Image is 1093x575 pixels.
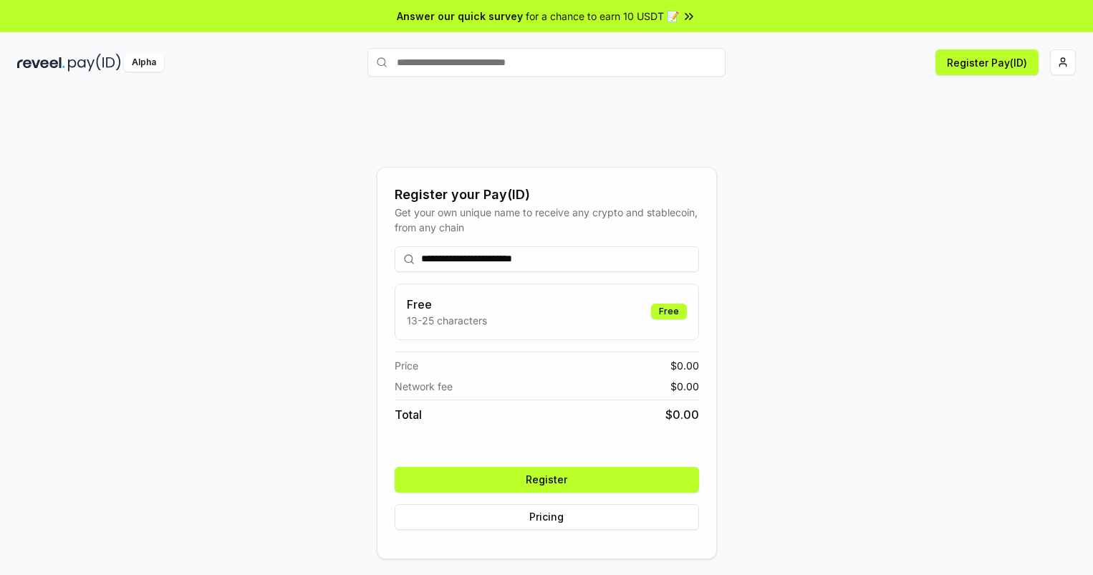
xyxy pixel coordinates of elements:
[124,54,164,72] div: Alpha
[670,379,699,394] span: $ 0.00
[395,358,418,373] span: Price
[665,406,699,423] span: $ 0.00
[935,49,1039,75] button: Register Pay(ID)
[397,9,523,24] span: Answer our quick survey
[670,358,699,373] span: $ 0.00
[651,304,687,319] div: Free
[395,467,699,493] button: Register
[68,54,121,72] img: pay_id
[407,296,487,313] h3: Free
[17,54,65,72] img: reveel_dark
[395,379,453,394] span: Network fee
[395,205,699,235] div: Get your own unique name to receive any crypto and stablecoin, from any chain
[395,406,422,423] span: Total
[395,504,699,530] button: Pricing
[407,313,487,328] p: 13-25 characters
[395,185,699,205] div: Register your Pay(ID)
[526,9,679,24] span: for a chance to earn 10 USDT 📝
